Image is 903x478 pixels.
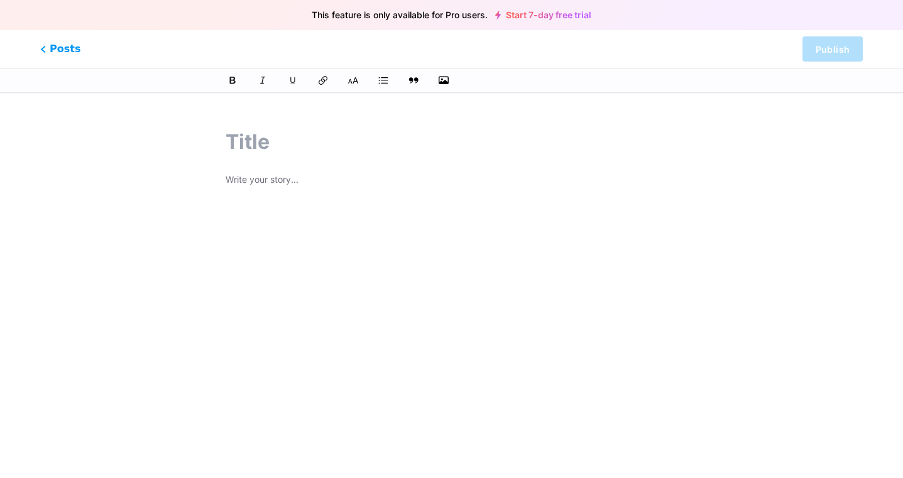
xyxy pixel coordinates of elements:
[226,127,677,157] input: Title
[495,10,591,20] a: Start 7-day free trial
[802,36,863,62] button: Publish
[816,44,850,55] span: Publish
[312,6,488,24] span: This feature is only available for Pro users.
[40,41,80,57] span: Posts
